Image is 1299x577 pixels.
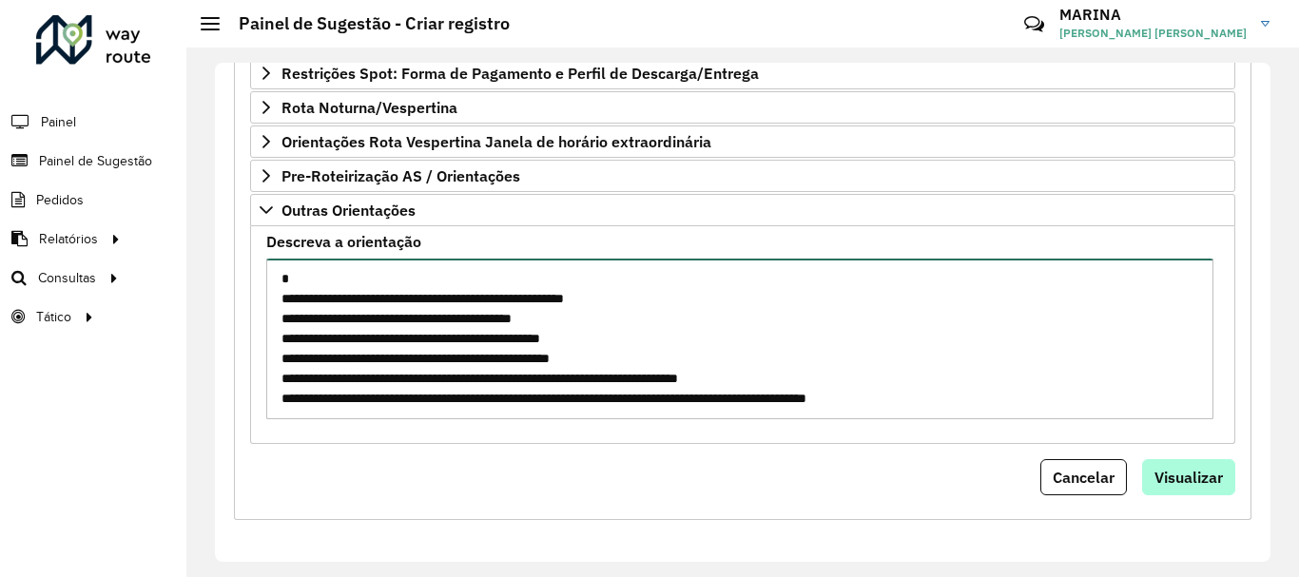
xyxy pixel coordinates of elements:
[281,66,759,81] span: Restrições Spot: Forma de Pagamento e Perfil de Descarga/Entrega
[1059,25,1247,42] span: [PERSON_NAME] [PERSON_NAME]
[250,57,1235,89] a: Restrições Spot: Forma de Pagamento e Perfil de Descarga/Entrega
[41,112,76,132] span: Painel
[266,230,421,253] label: Descreva a orientação
[39,229,98,249] span: Relatórios
[250,194,1235,226] a: Outras Orientações
[250,226,1235,444] div: Outras Orientações
[36,190,84,210] span: Pedidos
[39,151,152,171] span: Painel de Sugestão
[250,91,1235,124] a: Rota Noturna/Vespertina
[281,168,520,183] span: Pre-Roteirização AS / Orientações
[38,268,96,288] span: Consultas
[250,125,1235,158] a: Orientações Rota Vespertina Janela de horário extraordinária
[281,134,711,149] span: Orientações Rota Vespertina Janela de horário extraordinária
[36,307,71,327] span: Tático
[250,160,1235,192] a: Pre-Roteirização AS / Orientações
[1040,459,1127,495] button: Cancelar
[281,100,457,115] span: Rota Noturna/Vespertina
[1059,6,1247,24] h3: MARINA
[1014,4,1055,45] a: Contato Rápido
[1154,468,1223,487] span: Visualizar
[1053,468,1115,487] span: Cancelar
[1142,459,1235,495] button: Visualizar
[281,202,416,218] span: Outras Orientações
[220,13,510,34] h2: Painel de Sugestão - Criar registro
